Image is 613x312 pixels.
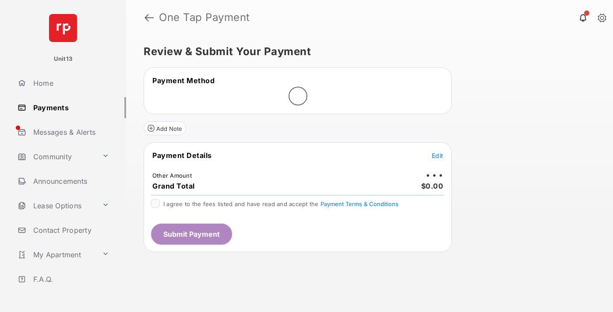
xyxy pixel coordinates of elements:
[54,55,73,63] p: Unit13
[432,151,443,160] button: Edit
[152,151,212,160] span: Payment Details
[14,195,99,216] a: Lease Options
[14,97,126,118] a: Payments
[14,244,99,265] a: My Apartment
[421,182,444,190] span: $0.00
[163,200,398,207] span: I agree to the fees listed and have read and accept the
[159,12,250,23] strong: One Tap Payment
[14,146,99,167] a: Community
[14,171,126,192] a: Announcements
[14,269,126,290] a: F.A.Q.
[321,200,398,207] button: I agree to the fees listed and have read and accept the
[432,152,443,159] span: Edit
[152,172,192,179] td: Other Amount
[144,46,588,57] h5: Review & Submit Your Payment
[49,14,77,42] img: svg+xml;base64,PHN2ZyB4bWxucz0iaHR0cDovL3d3dy53My5vcmcvMjAwMC9zdmciIHdpZHRoPSI2NCIgaGVpZ2h0PSI2NC...
[151,224,232,245] button: Submit Payment
[152,182,195,190] span: Grand Total
[14,122,126,143] a: Messages & Alerts
[144,121,186,135] button: Add Note
[152,76,215,85] span: Payment Method
[14,73,126,94] a: Home
[14,220,126,241] a: Contact Property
